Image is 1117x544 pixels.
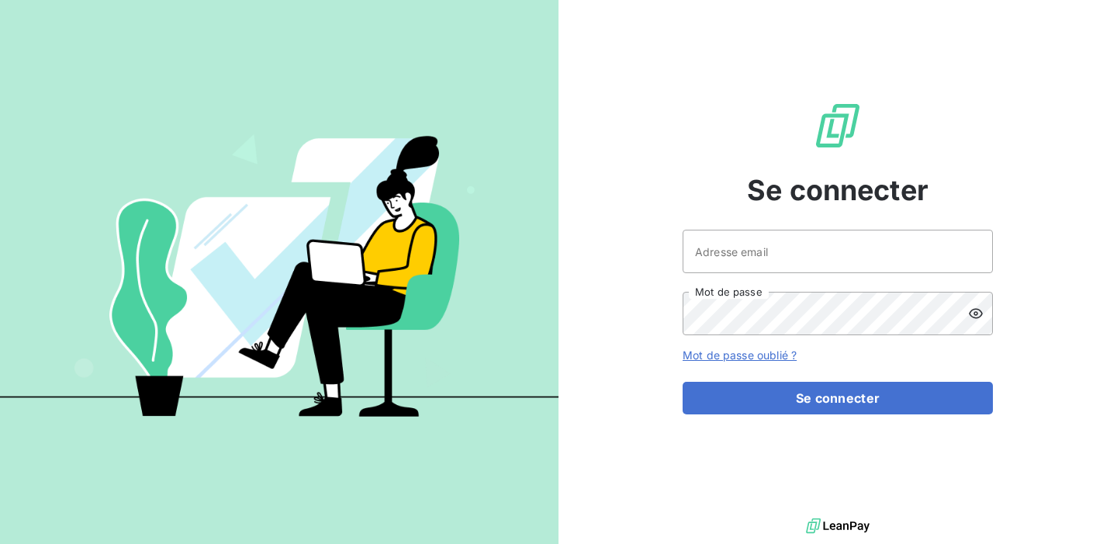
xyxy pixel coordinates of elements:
input: placeholder [683,230,993,273]
img: Logo LeanPay [813,101,863,151]
button: Se connecter [683,382,993,414]
img: logo [806,515,870,538]
a: Mot de passe oublié ? [683,348,797,362]
span: Se connecter [747,169,929,211]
